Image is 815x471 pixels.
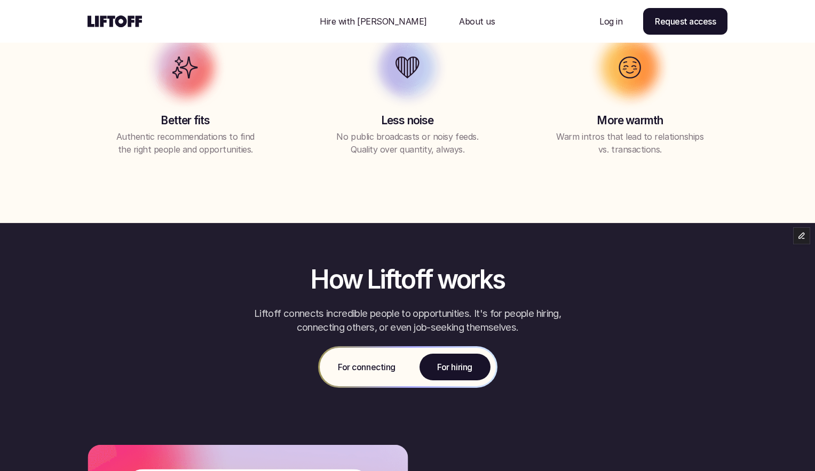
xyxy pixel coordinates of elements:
button: Edit Framer Content [794,228,810,244]
a: Nav Link [446,9,508,34]
p: More warmth [532,113,728,127]
p: For hiring [437,361,472,373]
p: Less noise [310,113,505,127]
p: No public broadcasts or noisy feeds. Quality over quantity, always. [333,131,482,156]
p: Better fits [88,113,283,127]
p: Hire with [PERSON_NAME] [320,15,427,28]
p: About us [459,15,495,28]
p: For connecting [338,361,395,373]
a: Request access [643,8,727,35]
p: Warm intros that lead to relationships vs. transactions. [552,131,707,156]
p: Authentic recommendations to find the right people and opportunities. [110,131,260,156]
p: Request access [655,15,716,28]
a: Nav Link [307,9,440,34]
p: Log in [599,15,622,28]
h2: How Liftoff works [310,266,504,294]
a: Nav Link [587,9,635,34]
p: Liftoff connects incredible people to opportunities. It's for people hiring, connecting others, o... [236,307,579,334]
